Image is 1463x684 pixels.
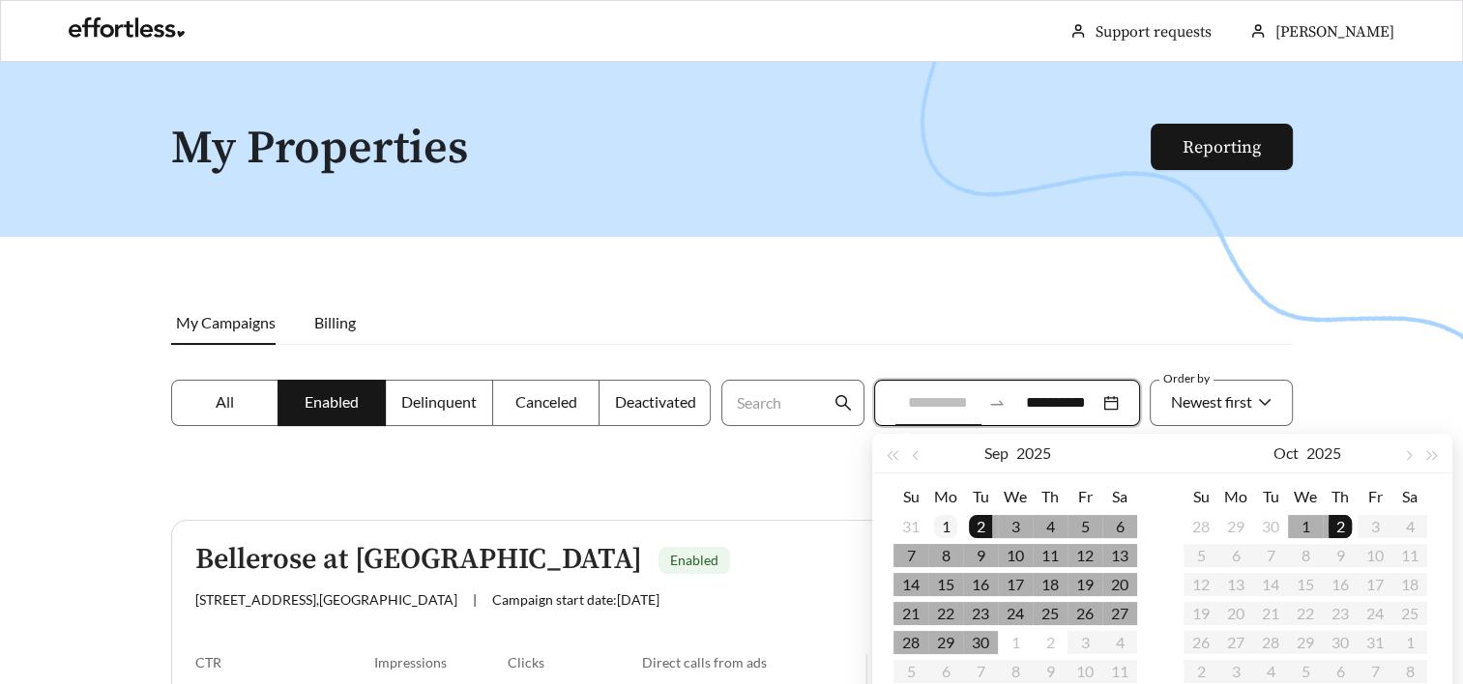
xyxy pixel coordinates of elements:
[969,515,992,538] div: 2
[1068,599,1102,628] td: 2025-09-26
[515,392,577,411] span: Canceled
[1329,515,1352,538] div: 2
[1039,515,1062,538] div: 4
[1004,573,1027,596] div: 17
[998,570,1033,599] td: 2025-09-17
[195,544,642,576] h5: Bellerose at [GEOGRAPHIC_DATA]
[928,570,963,599] td: 2025-09-15
[998,599,1033,628] td: 2025-09-24
[1294,515,1317,538] div: 1
[1253,512,1288,541] td: 2025-09-30
[1068,512,1102,541] td: 2025-09-05
[1039,573,1062,596] div: 18
[1358,481,1392,512] th: Fr
[176,313,276,331] span: My Campaigns
[1068,541,1102,570] td: 2025-09-12
[1183,136,1261,158] a: Reporting
[1039,544,1062,567] div: 11
[1108,515,1131,538] div: 6
[195,654,374,670] div: CTR
[969,544,992,567] div: 9
[1102,541,1137,570] td: 2025-09-13
[614,392,695,411] span: Deactivated
[988,394,1006,412] span: swap-right
[893,599,928,628] td: 2025-09-21
[1171,392,1252,411] span: Newest first
[928,541,963,570] td: 2025-09-08
[893,481,928,512] th: Su
[899,544,922,567] div: 7
[1004,544,1027,567] div: 10
[834,394,852,412] span: search
[1288,512,1323,541] td: 2025-10-01
[963,541,998,570] td: 2025-09-09
[374,654,509,670] div: Impressions
[893,512,928,541] td: 2025-08-31
[928,481,963,512] th: Mo
[401,392,477,411] span: Delinquent
[1102,599,1137,628] td: 2025-09-27
[1039,602,1062,625] div: 25
[305,392,359,411] span: Enabled
[195,591,457,608] span: [STREET_ADDRESS] , [GEOGRAPHIC_DATA]
[893,628,928,657] td: 2025-09-28
[1033,628,1068,657] td: 2025-10-02
[1068,570,1102,599] td: 2025-09-19
[899,602,922,625] div: 21
[1218,481,1253,512] th: Mo
[928,599,963,628] td: 2025-09-22
[1033,599,1068,628] td: 2025-09-25
[1102,512,1137,541] td: 2025-09-06
[899,631,922,654] div: 28
[1275,22,1394,42] span: [PERSON_NAME]
[893,570,928,599] td: 2025-09-14
[1096,22,1212,42] a: Support requests
[963,570,998,599] td: 2025-09-16
[1033,541,1068,570] td: 2025-09-11
[998,541,1033,570] td: 2025-09-10
[1004,602,1027,625] div: 24
[1102,570,1137,599] td: 2025-09-20
[1189,515,1213,538] div: 28
[1306,434,1341,472] button: 2025
[893,541,928,570] td: 2025-09-07
[1073,573,1097,596] div: 19
[508,654,642,670] div: Clicks
[1033,481,1068,512] th: Th
[1184,512,1218,541] td: 2025-09-28
[928,628,963,657] td: 2025-09-29
[899,573,922,596] div: 14
[216,392,234,411] span: All
[963,599,998,628] td: 2025-09-23
[1102,481,1137,512] th: Sa
[1323,481,1358,512] th: Th
[171,124,1153,175] h1: My Properties
[1259,515,1282,538] div: 30
[1039,631,1062,654] div: 2
[1151,124,1293,170] button: Reporting
[1033,512,1068,541] td: 2025-09-04
[998,512,1033,541] td: 2025-09-03
[1323,512,1358,541] td: 2025-10-02
[1224,515,1247,538] div: 29
[1108,544,1131,567] div: 13
[934,544,957,567] div: 8
[963,481,998,512] th: Tu
[1108,602,1131,625] div: 27
[1073,602,1097,625] div: 26
[1392,481,1427,512] th: Sa
[642,654,865,670] div: Direct calls from ads
[934,573,957,596] div: 15
[1004,515,1027,538] div: 3
[988,394,1006,412] span: to
[969,573,992,596] div: 16
[1108,573,1131,596] div: 20
[963,628,998,657] td: 2025-09-30
[473,591,477,608] span: |
[1073,515,1097,538] div: 5
[492,591,659,608] span: Campaign start date: [DATE]
[934,602,957,625] div: 22
[934,515,957,538] div: 1
[1033,570,1068,599] td: 2025-09-18
[928,512,963,541] td: 2025-09-01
